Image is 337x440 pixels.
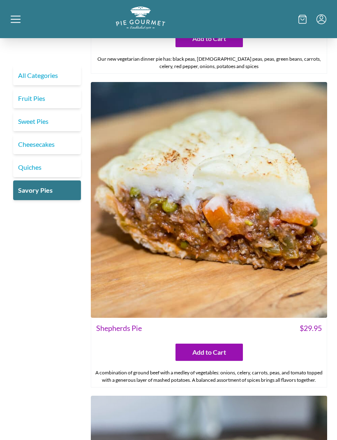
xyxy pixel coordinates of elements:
[13,157,81,177] a: Quiches
[175,30,243,48] button: Add to Cart
[13,66,81,85] a: All Categories
[96,323,142,334] span: Shepherds Pie
[13,135,81,154] a: Cheesecakes
[300,323,322,334] span: $ 29.95
[91,82,327,318] img: Shepherds Pie
[13,89,81,108] a: Fruit Pies
[192,34,226,44] span: Add to Cart
[192,348,226,358] span: Add to Cart
[13,180,81,200] a: Savory Pies
[91,52,327,74] div: Our new vegetarian dinner pie has: black peas, [DEMOGRAPHIC_DATA] peas, peas, green beans, carrot...
[316,14,326,24] button: Menu
[116,7,165,29] img: logo
[91,366,327,388] div: A combination of ground beef with a medley of vegetables: onions, celery, carrots, peas, and toma...
[13,112,81,131] a: Sweet Pies
[116,23,165,30] a: Logo
[175,344,243,361] button: Add to Cart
